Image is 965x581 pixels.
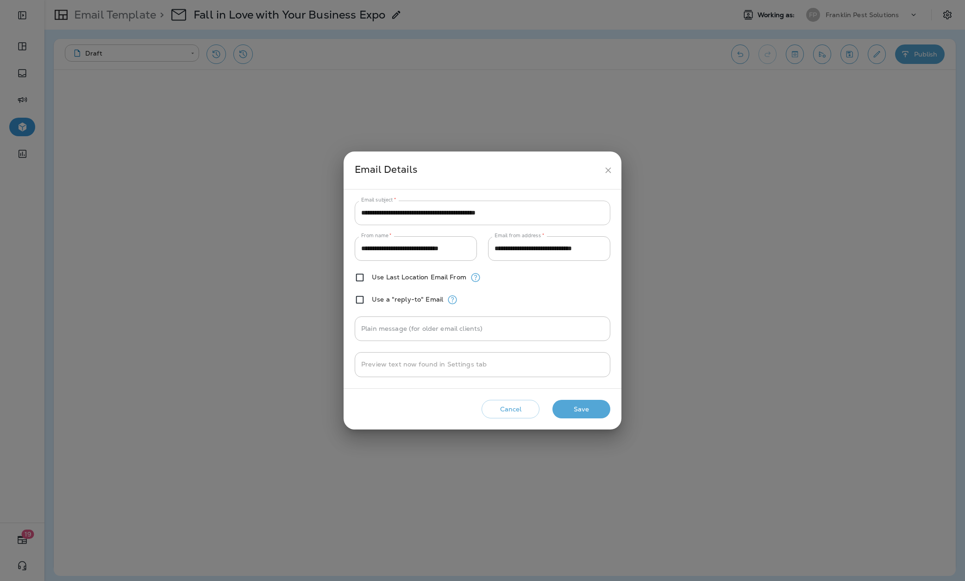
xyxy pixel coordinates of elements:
label: From name [361,232,392,239]
label: Email from address [495,232,544,239]
button: Save [552,400,610,419]
label: Email subject [361,196,396,203]
label: Use a "reply-to" Email [372,296,443,303]
label: Use Last Location Email From [372,273,466,281]
div: Email Details [355,162,600,179]
button: close [600,162,617,179]
button: Cancel [482,400,539,419]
